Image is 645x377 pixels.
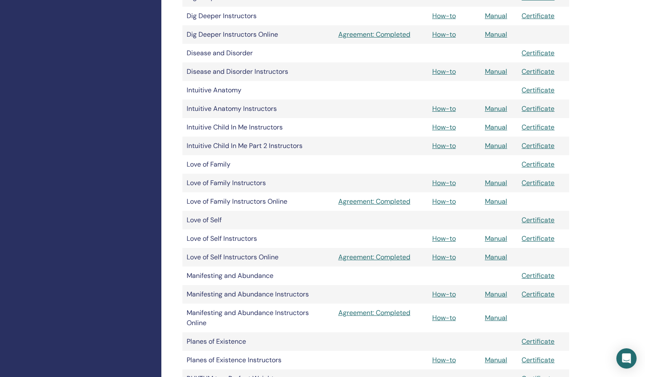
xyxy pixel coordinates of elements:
[182,192,334,211] td: Love of Family Instructors Online
[522,355,554,364] a: Certificate
[522,178,554,187] a: Certificate
[432,197,456,206] a: How-to
[432,67,456,76] a: How-to
[432,178,456,187] a: How-to
[485,197,507,206] a: Manual
[432,123,456,132] a: How-to
[182,155,334,174] td: Love of Family
[182,118,334,137] td: Intuitive Child In Me Instructors
[522,234,554,243] a: Certificate
[522,48,554,57] a: Certificate
[432,234,456,243] a: How-to
[485,104,507,113] a: Manual
[432,11,456,20] a: How-to
[182,62,334,81] td: Disease and Disorder Instructors
[485,253,507,261] a: Manual
[338,252,424,262] a: Agreement: Completed
[182,44,334,62] td: Disease and Disorder
[616,348,637,369] div: Open Intercom Messenger
[432,355,456,364] a: How-to
[182,100,334,118] td: Intuitive Anatomy Instructors
[182,81,334,100] td: Intuitive Anatomy
[182,229,334,248] td: Love of Self Instructors
[522,337,554,346] a: Certificate
[182,304,334,332] td: Manifesting and Abundance Instructors Online
[485,123,507,132] a: Manual
[522,271,554,280] a: Certificate
[485,313,507,322] a: Manual
[522,290,554,299] a: Certificate
[485,67,507,76] a: Manual
[485,178,507,187] a: Manual
[182,248,334,267] td: Love of Self Instructors Online
[182,332,334,351] td: Planes of Existence
[432,104,456,113] a: How-to
[182,285,334,304] td: Manifesting and Abundance Instructors
[522,215,554,224] a: Certificate
[485,355,507,364] a: Manual
[338,30,424,40] a: Agreement: Completed
[522,123,554,132] a: Certificate
[338,197,424,207] a: Agreement: Completed
[485,141,507,150] a: Manual
[485,234,507,243] a: Manual
[432,253,456,261] a: How-to
[522,86,554,94] a: Certificate
[485,30,507,39] a: Manual
[182,351,334,369] td: Planes of Existence Instructors
[182,25,334,44] td: Dig Deeper Instructors Online
[432,30,456,39] a: How-to
[432,290,456,299] a: How-to
[522,67,554,76] a: Certificate
[522,160,554,169] a: Certificate
[485,11,507,20] a: Manual
[182,7,334,25] td: Dig Deeper Instructors
[182,211,334,229] td: Love of Self
[432,141,456,150] a: How-to
[182,267,334,285] td: Manifesting and Abundance
[522,141,554,150] a: Certificate
[182,137,334,155] td: Intuitive Child In Me Part 2 Instructors
[182,174,334,192] td: Love of Family Instructors
[338,308,424,318] a: Agreement: Completed
[432,313,456,322] a: How-to
[522,11,554,20] a: Certificate
[485,290,507,299] a: Manual
[522,104,554,113] a: Certificate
